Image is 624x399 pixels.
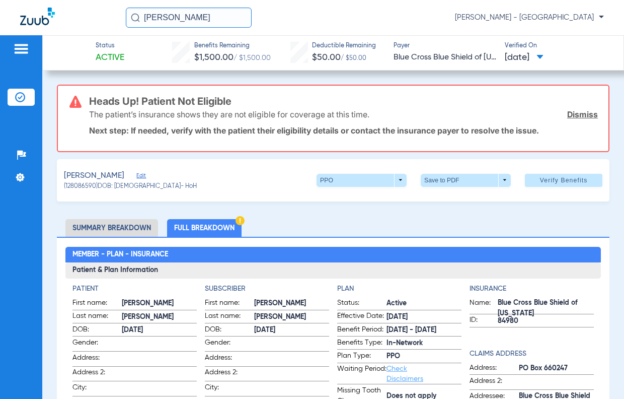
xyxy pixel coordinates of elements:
[254,325,329,336] span: [DATE]
[312,53,341,62] span: $50.00
[205,338,254,351] span: Gender:
[317,174,407,187] button: PPO
[337,324,386,337] span: Benefit Period:
[136,172,145,182] span: Edit
[131,13,140,22] img: Search Icon
[122,312,197,322] span: [PERSON_NAME]
[386,338,461,349] span: In-Network
[89,96,598,106] h3: Heads Up! Patient Not Eligible
[470,284,594,294] h4: Insurance
[205,382,254,396] span: City:
[386,298,461,309] span: Active
[470,349,594,359] h4: Claims Address
[505,51,543,64] span: [DATE]
[205,324,254,337] span: DOB:
[386,325,461,336] span: [DATE] - [DATE]
[233,54,271,61] span: / $1,500.00
[96,42,124,51] span: Status
[498,303,594,314] span: Blue Cross Blue Shield of [US_STATE]
[254,312,329,322] span: [PERSON_NAME]
[421,174,511,187] button: Save to PDF
[205,284,329,294] h4: Subscriber
[337,364,386,384] span: Waiting Period:
[20,8,55,25] img: Zuub Logo
[205,298,254,310] span: First name:
[205,353,254,366] span: Address:
[341,55,366,61] span: / $50.00
[126,8,252,28] input: Search for patients
[455,13,604,23] span: [PERSON_NAME] - [GEOGRAPHIC_DATA]
[394,42,496,51] span: Payer
[194,53,233,62] span: $1,500.00
[89,125,598,136] p: Next step: If needed, verify with the patient their eligibility details or contact the insurance ...
[65,247,600,263] h2: Member - Plan - Insurance
[65,219,158,237] li: Summary Breakdown
[254,298,329,309] span: [PERSON_NAME]
[498,316,594,326] span: 84980
[122,298,197,309] span: [PERSON_NAME]
[337,338,386,350] span: Benefits Type:
[72,382,122,396] span: City:
[205,311,254,323] span: Last name:
[386,351,461,362] span: PPO
[312,42,376,51] span: Deductible Remaining
[394,51,496,64] span: Blue Cross Blue Shield of [US_STATE]
[194,42,271,51] span: Benefits Remaining
[69,96,82,108] img: error-icon
[337,284,461,294] h4: Plan
[13,43,29,55] img: hamburger-icon
[72,311,122,323] span: Last name:
[96,51,124,64] span: Active
[470,376,519,389] span: Address 2:
[525,174,602,187] button: Verify Benefits
[386,365,423,382] a: Check Disclaimers
[470,315,498,327] span: ID:
[72,367,122,381] span: Address 2:
[567,109,598,119] a: Dismiss
[205,367,254,381] span: Address 2:
[72,298,122,310] span: First name:
[72,284,197,294] h4: Patient
[72,338,122,351] span: Gender:
[337,311,386,323] span: Effective Date:
[386,312,461,322] span: [DATE]
[470,363,519,375] span: Address:
[519,363,594,374] span: PO Box 660247
[540,176,588,184] span: Verify Benefits
[65,262,600,279] h3: Patient & Plan Information
[64,170,124,182] span: [PERSON_NAME]
[72,324,122,337] span: DOB:
[574,351,624,399] iframe: Chat Widget
[470,298,498,314] span: Name:
[505,42,607,51] span: Verified On
[337,298,386,310] span: Status:
[236,216,245,225] img: Hazard
[64,182,197,191] span: (128086590) DOB: [DEMOGRAPHIC_DATA] - HoH
[167,219,242,237] li: Full Breakdown
[337,351,386,363] span: Plan Type:
[72,353,122,366] span: Address:
[89,109,369,119] p: The patient’s insurance shows they are not eligible for coverage at this time.
[122,325,197,336] span: [DATE]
